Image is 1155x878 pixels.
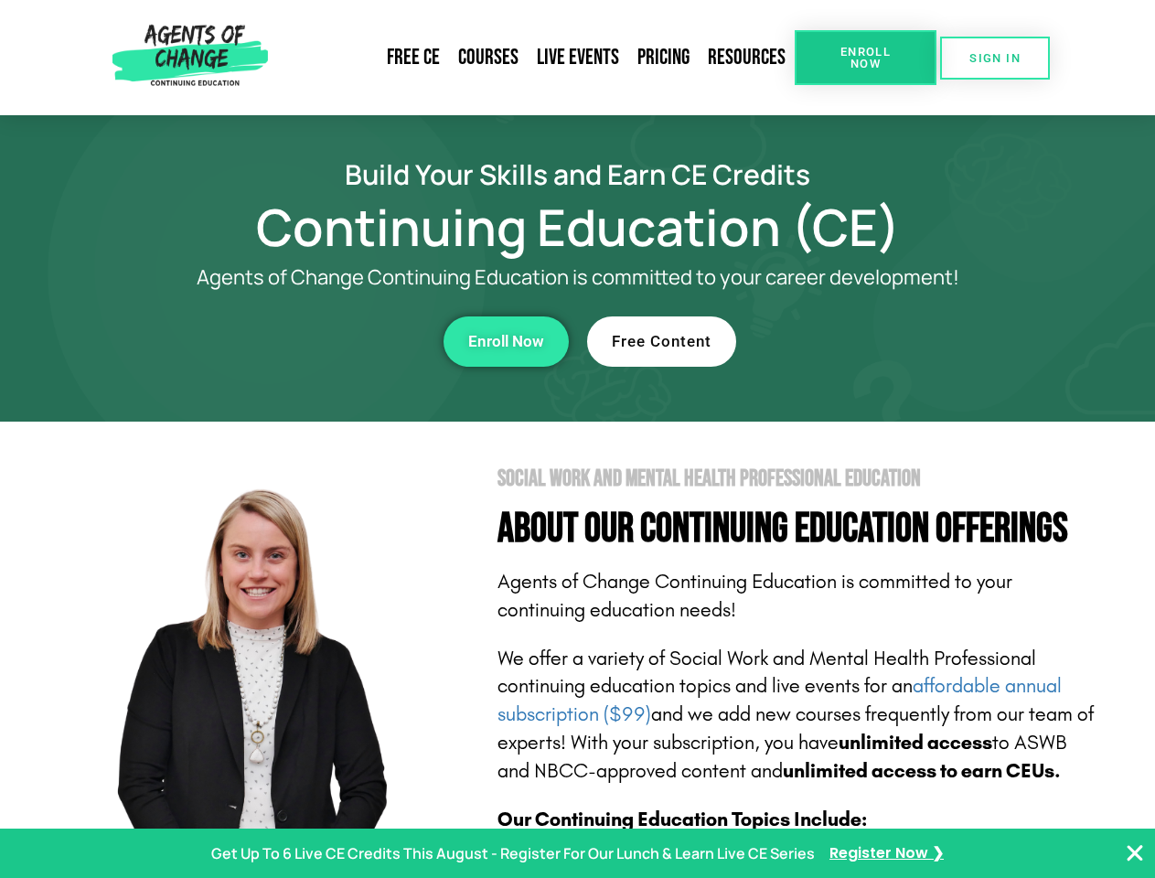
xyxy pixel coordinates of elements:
[497,645,1099,786] p: We offer a variety of Social Work and Mental Health Professional continuing education topics and ...
[275,37,795,79] nav: Menu
[839,731,992,755] b: unlimited access
[497,570,1012,622] span: Agents of Change Continuing Education is committed to your continuing education needs!
[130,266,1026,289] p: Agents of Change Continuing Education is committed to your career development!
[468,334,544,349] span: Enroll Now
[795,30,936,85] a: Enroll Now
[444,316,569,367] a: Enroll Now
[824,46,907,70] span: Enroll Now
[783,759,1061,783] b: unlimited access to earn CEUs.
[497,509,1099,550] h4: About Our Continuing Education Offerings
[829,841,944,867] a: Register Now ❯
[1124,842,1146,864] button: Close Banner
[612,334,711,349] span: Free Content
[940,37,1050,80] a: SIGN IN
[969,52,1021,64] span: SIGN IN
[497,467,1099,490] h2: Social Work and Mental Health Professional Education
[528,37,628,79] a: Live Events
[211,841,815,867] p: Get Up To 6 Live CE Credits This August - Register For Our Lunch & Learn Live CE Series
[449,37,528,79] a: Courses
[628,37,699,79] a: Pricing
[699,37,795,79] a: Resources
[497,808,867,831] b: Our Continuing Education Topics Include:
[378,37,449,79] a: Free CE
[57,206,1099,248] h1: Continuing Education (CE)
[57,161,1099,187] h2: Build Your Skills and Earn CE Credits
[587,316,736,367] a: Free Content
